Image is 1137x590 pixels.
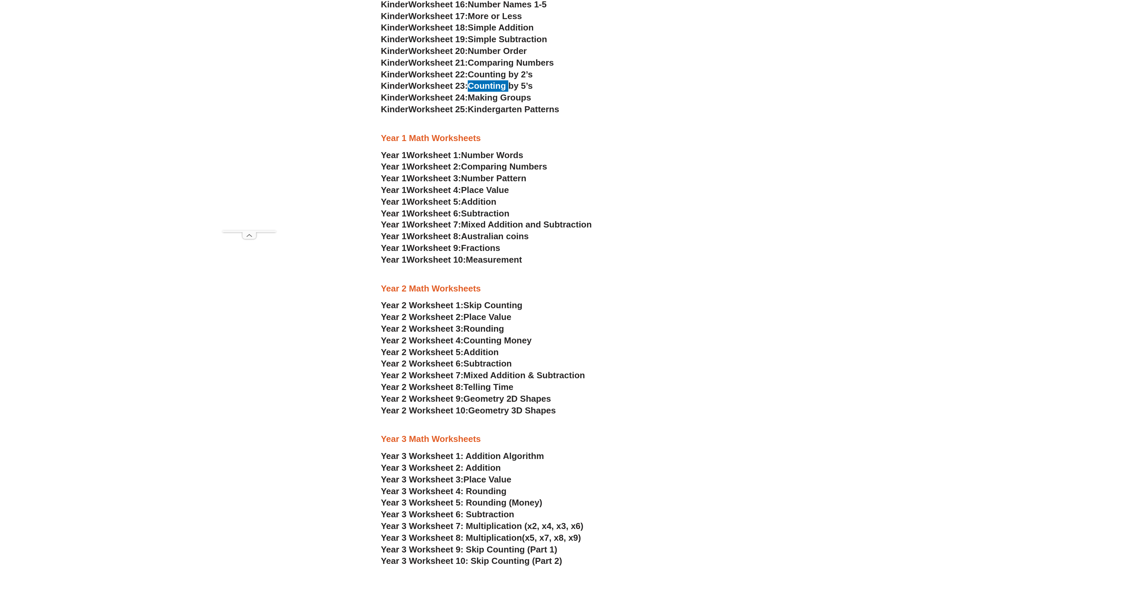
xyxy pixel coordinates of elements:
[466,255,522,265] span: Measurement
[223,29,276,231] iframe: Advertisement
[381,556,562,566] a: Year 3 Worksheet 10: Skip Counting (Part 2)
[381,358,464,369] span: Year 2 Worksheet 6:
[381,300,523,310] a: Year 2 Worksheet 1:Skip Counting
[408,69,468,79] span: Worksheet 22:
[406,231,461,241] span: Worksheet 8:
[381,324,464,334] span: Year 2 Worksheet 3:
[381,243,500,253] a: Year 1Worksheet 9:Fractions
[381,185,509,195] a: Year 1Worksheet 4:Place Value
[408,81,468,91] span: Worksheet 23:
[406,255,466,265] span: Worksheet 10:
[381,382,464,392] span: Year 2 Worksheet 8:
[381,405,556,415] a: Year 2 Worksheet 10:Geometry 3D Shapes
[381,486,507,496] a: Year 3 Worksheet 4: Rounding
[468,92,531,103] span: Making Groups
[381,283,756,294] h3: Year 2 Math Worksheets
[381,69,408,79] span: Kinder
[461,231,529,241] span: Australian coins
[381,34,408,44] span: Kinder
[381,533,581,543] a: Year 3 Worksheet 8: Multiplication(x5, x7, x8, x9)
[381,104,408,114] span: Kinder
[381,133,756,144] h3: Year 1 Math Worksheets
[468,405,556,415] span: Geometry 3D Shapes
[406,185,461,195] span: Worksheet 4:
[381,324,504,334] a: Year 2 Worksheet 3:Rounding
[463,370,585,380] span: Mixed Addition & Subtraction
[381,544,558,554] a: Year 3 Worksheet 9: Skip Counting (Part 1)
[406,150,461,160] span: Worksheet 1:
[468,58,554,68] span: Comparing Numbers
[463,324,504,334] span: Rounding
[468,11,522,21] span: More or Less
[463,382,513,392] span: Telling Time
[381,347,499,357] a: Year 2 Worksheet 5:Addition
[463,474,511,484] span: Place Value
[381,22,408,32] span: Kinder
[381,197,497,207] a: Year 1Worksheet 5:Addition
[381,150,523,160] a: Year 1Worksheet 1:Number Words
[1026,515,1137,590] iframe: Chat Widget
[381,347,464,357] span: Year 2 Worksheet 5:
[381,463,501,473] a: Year 3 Worksheet 2: Addition
[408,104,468,114] span: Worksheet 25:
[381,312,464,322] span: Year 2 Worksheet 2:
[381,231,529,241] a: Year 1Worksheet 8:Australian coins
[381,533,522,543] span: Year 3 Worksheet 8: Multiplication
[461,219,592,230] span: Mixed Addition and Subtraction
[381,382,514,392] a: Year 2 Worksheet 8:Telling Time
[461,197,496,207] span: Addition
[381,255,522,265] a: Year 1Worksheet 10:Measurement
[468,46,527,56] span: Number Order
[406,173,461,183] span: Worksheet 3:
[461,173,526,183] span: Number Pattern
[468,34,547,44] span: Simple Subtraction
[381,394,464,404] span: Year 2 Worksheet 9:
[406,161,461,172] span: Worksheet 2:
[408,11,468,21] span: Worksheet 17:
[381,173,526,183] a: Year 1Worksheet 3:Number Pattern
[381,161,547,172] a: Year 1Worksheet 2:Comparing Numbers
[463,312,511,322] span: Place Value
[381,358,512,369] a: Year 2 Worksheet 6:Subtraction
[381,509,514,519] a: Year 3 Worksheet 6: Subtraction
[381,370,585,380] a: Year 2 Worksheet 7:Mixed Addition & Subtraction
[468,22,534,32] span: Simple Addition
[381,394,551,404] a: Year 2 Worksheet 9:Geometry 2D Shapes
[461,150,523,160] span: Number Words
[408,92,468,103] span: Worksheet 24:
[406,197,461,207] span: Worksheet 5:
[381,474,512,484] a: Year 3 Worksheet 3:Place Value
[381,335,532,345] a: Year 2 Worksheet 4:Counting Money
[381,335,464,345] span: Year 2 Worksheet 4:
[408,46,468,56] span: Worksheet 20:
[468,81,533,91] span: Counting by 5’s
[408,34,468,44] span: Worksheet 19:
[381,300,464,310] span: Year 2 Worksheet 1:
[468,104,559,114] span: Kindergarten Patterns
[381,405,468,415] span: Year 2 Worksheet 10:
[381,81,408,91] span: Kinder
[381,498,543,508] a: Year 3 Worksheet 5: Rounding (Money)
[463,394,551,404] span: Geometry 2D Shapes
[381,370,464,380] span: Year 2 Worksheet 7:
[522,533,581,543] span: (x5, x7, x8, x9)
[381,219,592,230] a: Year 1Worksheet 7:Mixed Addition and Subtraction
[463,347,499,357] span: Addition
[461,161,547,172] span: Comparing Numbers
[381,208,510,218] a: Year 1Worksheet 6:Subtraction
[381,11,408,21] span: Kinder
[461,185,509,195] span: Place Value
[406,219,461,230] span: Worksheet 7:
[463,358,512,369] span: Subtraction
[408,22,468,32] span: Worksheet 18:
[468,69,533,79] span: Counting by 2’s
[463,300,522,310] span: Skip Counting
[381,521,584,531] a: Year 3 Worksheet 7: Multiplication (x2, x4, x3, x6)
